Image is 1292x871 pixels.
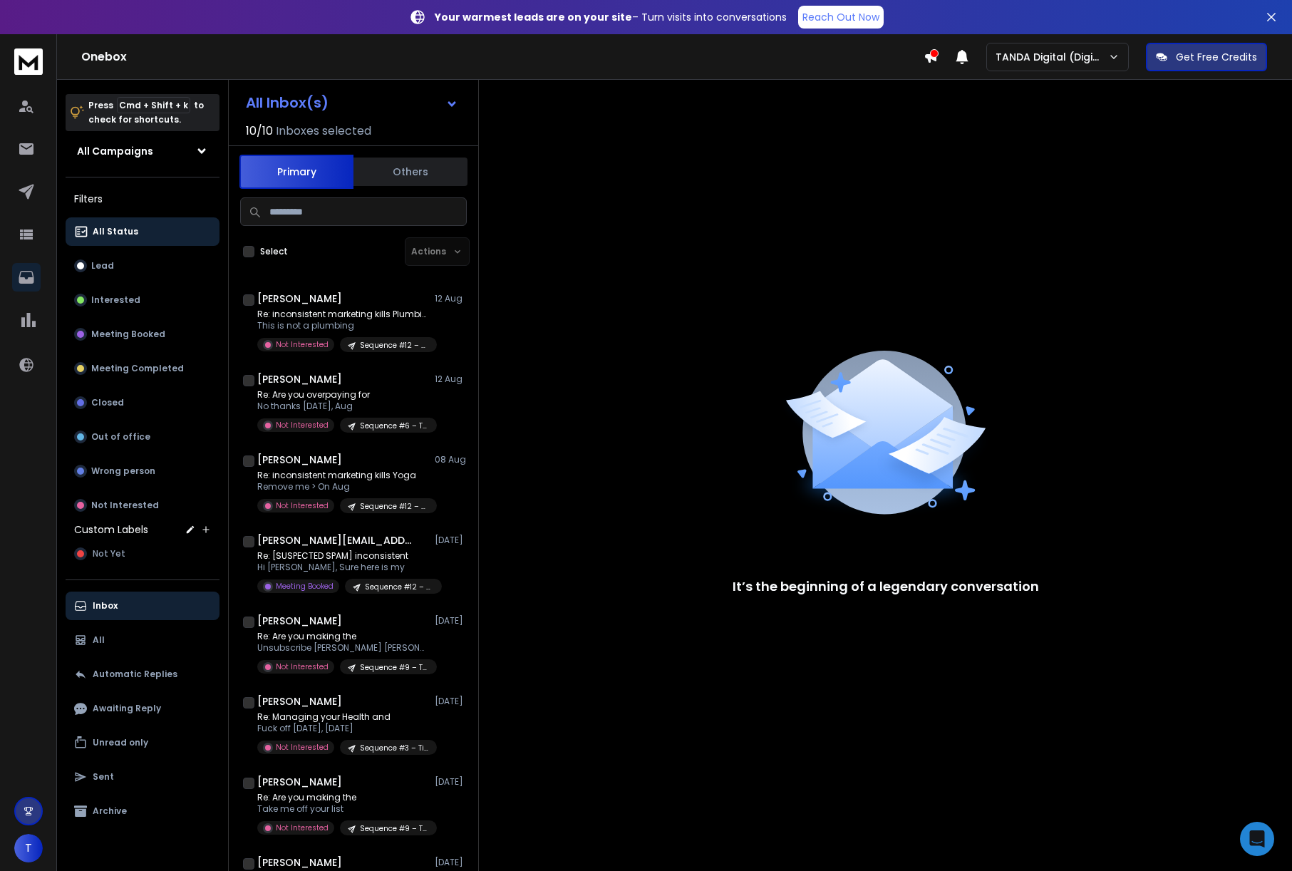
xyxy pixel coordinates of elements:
p: Lead [91,260,114,272]
button: Out of office [66,423,219,451]
p: Re: Are you making the [257,631,428,642]
p: This is not a plumbing [257,320,428,331]
h1: [PERSON_NAME][EMAIL_ADDRESS][DOMAIN_NAME] [257,533,414,547]
span: Cmd + Shift + k [117,97,190,113]
button: Interested [66,286,219,314]
a: Reach Out Now [798,6,884,29]
h1: [PERSON_NAME] [257,614,342,628]
p: Unsubscribe [PERSON_NAME] [PERSON_NAME] [257,642,428,654]
h1: [PERSON_NAME] [257,775,342,789]
p: Sequence #6 – Tier II: Hook 1_Health & Wellness [360,421,428,431]
p: Not Interested [91,500,159,511]
p: Press to check for shortcuts. [88,98,204,127]
p: Out of office [91,431,150,443]
h1: Onebox [81,48,924,66]
p: [DATE] [435,615,467,627]
p: No thanks [DATE], Aug [257,401,428,412]
button: All Campaigns [66,137,219,165]
p: Wrong person [91,465,155,477]
p: 08 Aug [435,454,467,465]
h1: [PERSON_NAME] [257,292,342,306]
p: Sequence #9 – Tier II: Hook 4_Health & Wellness [360,823,428,834]
p: Remove me > On Aug [257,481,428,493]
p: All Status [93,226,138,237]
span: 10 / 10 [246,123,273,140]
p: [DATE] [435,857,467,868]
p: Archive [93,805,127,817]
p: Closed [91,397,124,408]
p: TANDA Digital (Digital Sip) [996,50,1108,64]
button: Lead [66,252,219,280]
p: 12 Aug [435,293,467,304]
p: Sequence #12 – Tier I_Health & Wellness [360,501,428,512]
button: Archive [66,797,219,825]
p: Sequence #9 – Tier II: Hook 4_Health & Wellness [360,662,428,673]
h3: Filters [66,189,219,209]
button: Automatic Replies [66,660,219,689]
button: All Status [66,217,219,246]
p: Re: inconsistent marketing kills Yoga [257,470,428,481]
button: Sent [66,763,219,791]
p: Take me off your list [257,803,428,815]
button: T [14,834,43,862]
p: Sent [93,771,114,783]
div: Open Intercom Messenger [1240,822,1274,856]
button: Others [353,156,467,187]
button: Not Interested [66,491,219,520]
p: Meeting Booked [91,329,165,340]
p: All [93,634,105,646]
img: logo [14,48,43,75]
p: Not Interested [276,339,329,350]
p: Meeting Booked [276,581,334,592]
p: Re: Are you overpaying for [257,389,428,401]
p: Unread only [93,737,148,748]
p: It’s the beginning of a legendary conversation [733,577,1039,597]
button: Inbox [66,592,219,620]
h3: Custom Labels [74,522,148,537]
button: Closed [66,388,219,417]
button: Wrong person [66,457,219,485]
strong: Your warmest leads are on your site [435,10,632,24]
p: Re: inconsistent marketing kills Plumbing [257,309,428,320]
p: – Turn visits into conversations [435,10,787,24]
p: 12 Aug [435,373,467,385]
p: Awaiting Reply [93,703,161,714]
h1: [PERSON_NAME] [257,372,342,386]
p: Automatic Replies [93,669,177,680]
p: Not Interested [276,742,329,753]
h1: All Campaigns [77,144,153,158]
p: Re: Are you making the [257,792,428,803]
p: Not Interested [276,661,329,672]
button: Meeting Completed [66,354,219,383]
h3: Inboxes selected [276,123,371,140]
h1: All Inbox(s) [246,96,329,110]
p: Get Free Credits [1176,50,1257,64]
p: Meeting Completed [91,363,184,374]
p: Fuck off [DATE], [DATE] [257,723,428,734]
p: Reach Out Now [802,10,879,24]
button: Awaiting Reply [66,694,219,723]
h1: [PERSON_NAME] [257,453,342,467]
button: All Inbox(s) [234,88,470,117]
button: All [66,626,219,654]
p: [DATE] [435,535,467,546]
p: Interested [91,294,140,306]
p: Sequence #12 – Tier I_Home Services [360,340,428,351]
p: Not Interested [276,823,329,833]
p: Re: Managing your Health and [257,711,428,723]
p: Not Interested [276,500,329,511]
label: Select [260,246,288,257]
p: Sequence #3 – Tier I: Wellness [360,743,428,753]
p: Hi [PERSON_NAME], Sure here is my [257,562,428,573]
button: Get Free Credits [1146,43,1267,71]
p: Inbox [93,600,118,612]
p: [DATE] [435,776,467,788]
button: Unread only [66,728,219,757]
p: Re: [SUSPECTED SPAM] inconsistent [257,550,428,562]
span: Not Yet [93,548,125,560]
button: Not Yet [66,540,219,568]
h1: [PERSON_NAME] [257,855,342,870]
p: Not Interested [276,420,329,431]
